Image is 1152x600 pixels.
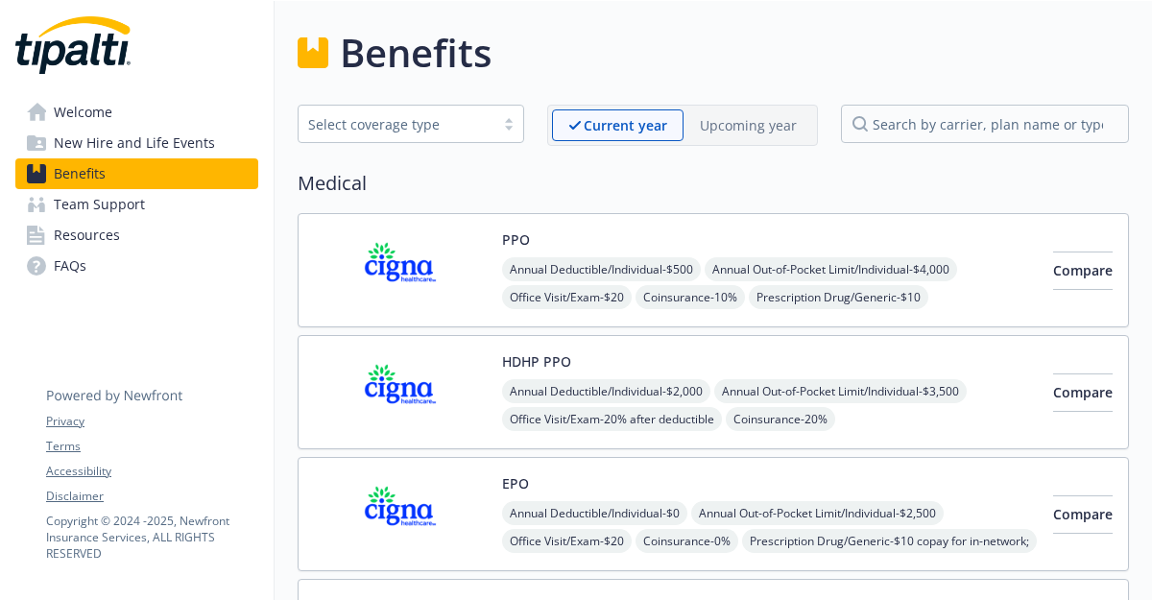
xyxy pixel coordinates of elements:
span: Annual Deductible/Individual - $500 [502,257,701,281]
a: Team Support [15,189,258,220]
span: Coinsurance - 20% [726,407,835,431]
a: Resources [15,220,258,251]
button: EPO [502,473,529,493]
span: Annual Deductible/Individual - $2,000 [502,379,710,403]
button: Compare [1053,252,1113,290]
span: Welcome [54,97,112,128]
button: Compare [1053,373,1113,412]
span: Prescription Drug/Generic - $10 copay for in-network; [742,529,1037,553]
a: Privacy [46,413,257,430]
span: Annual Deductible/Individual - $0 [502,501,687,525]
h1: Benefits [340,24,492,82]
a: Disclaimer [46,488,257,505]
p: Current year [584,115,667,135]
span: Annual Out-of-Pocket Limit/Individual - $3,500 [714,379,967,403]
span: Coinsurance - 0% [636,529,738,553]
a: New Hire and Life Events [15,128,258,158]
a: Welcome [15,97,258,128]
a: Accessibility [46,463,257,480]
h2: Medical [298,169,1129,198]
span: Resources [54,220,120,251]
a: Terms [46,438,257,455]
a: FAQs [15,251,258,281]
span: Office Visit/Exam - $20 [502,529,632,553]
span: New Hire and Life Events [54,128,215,158]
a: Benefits [15,158,258,189]
span: Office Visit/Exam - $20 [502,285,632,309]
span: Team Support [54,189,145,220]
span: FAQs [54,251,86,281]
input: search by carrier, plan name or type [841,105,1129,143]
span: Office Visit/Exam - 20% after deductible [502,407,722,431]
span: Annual Out-of-Pocket Limit/Individual - $4,000 [705,257,957,281]
button: PPO [502,229,530,250]
span: Annual Out-of-Pocket Limit/Individual - $2,500 [691,501,944,525]
span: Compare [1053,261,1113,279]
span: Coinsurance - 10% [636,285,745,309]
button: HDHP PPO [502,351,571,372]
span: Benefits [54,158,106,189]
img: CIGNA carrier logo [314,229,487,311]
span: Compare [1053,505,1113,523]
span: Compare [1053,383,1113,401]
p: Copyright © 2024 - 2025 , Newfront Insurance Services, ALL RIGHTS RESERVED [46,513,257,562]
img: CIGNA carrier logo [314,473,487,555]
img: CIGNA carrier logo [314,351,487,433]
button: Compare [1053,495,1113,534]
div: Select coverage type [308,114,485,134]
p: Upcoming year [700,115,797,135]
span: Prescription Drug/Generic - $10 [749,285,928,309]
